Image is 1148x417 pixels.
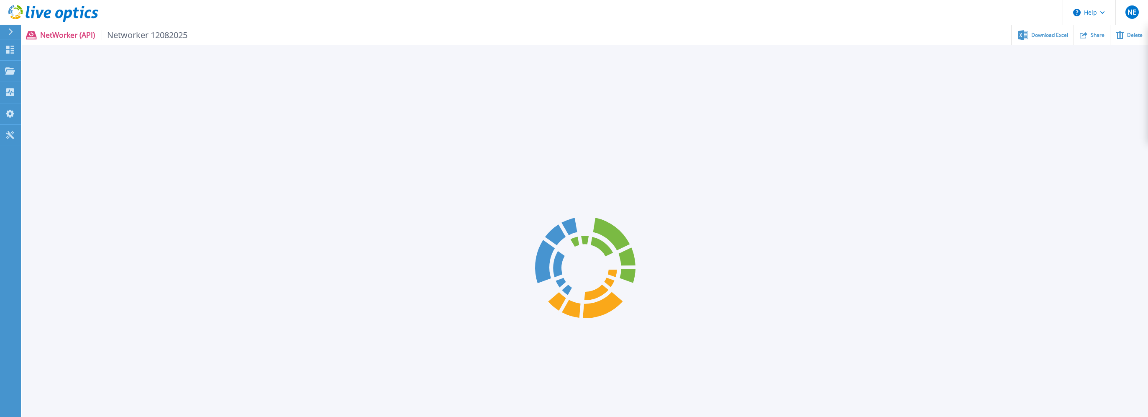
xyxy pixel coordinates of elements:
span: Share [1091,33,1104,38]
span: Delete [1127,33,1143,38]
p: NetWorker (API) [40,30,188,40]
span: Networker 12082025 [102,30,188,40]
span: NE [1127,9,1136,15]
span: Download Excel [1031,33,1068,38]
